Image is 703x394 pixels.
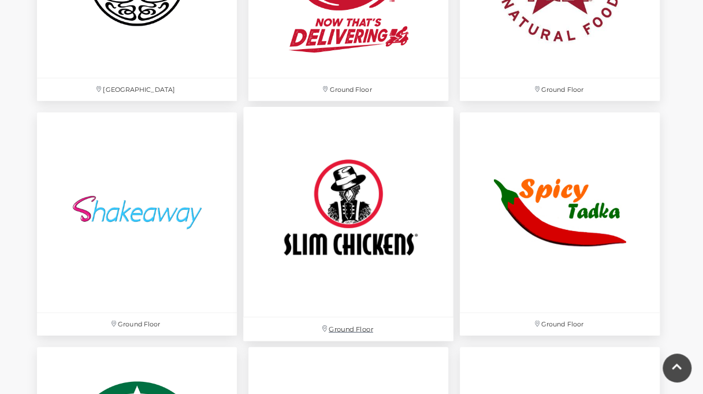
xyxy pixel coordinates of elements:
[248,79,448,101] p: Ground Floor
[31,107,243,341] a: Ground Floor
[37,313,237,336] p: Ground Floor
[237,101,460,348] a: Ground Floor
[460,79,660,101] p: Ground Floor
[460,313,660,336] p: Ground Floor
[243,318,453,341] p: Ground Floor
[454,107,665,341] a: Ground Floor
[37,79,237,101] p: [GEOGRAPHIC_DATA]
